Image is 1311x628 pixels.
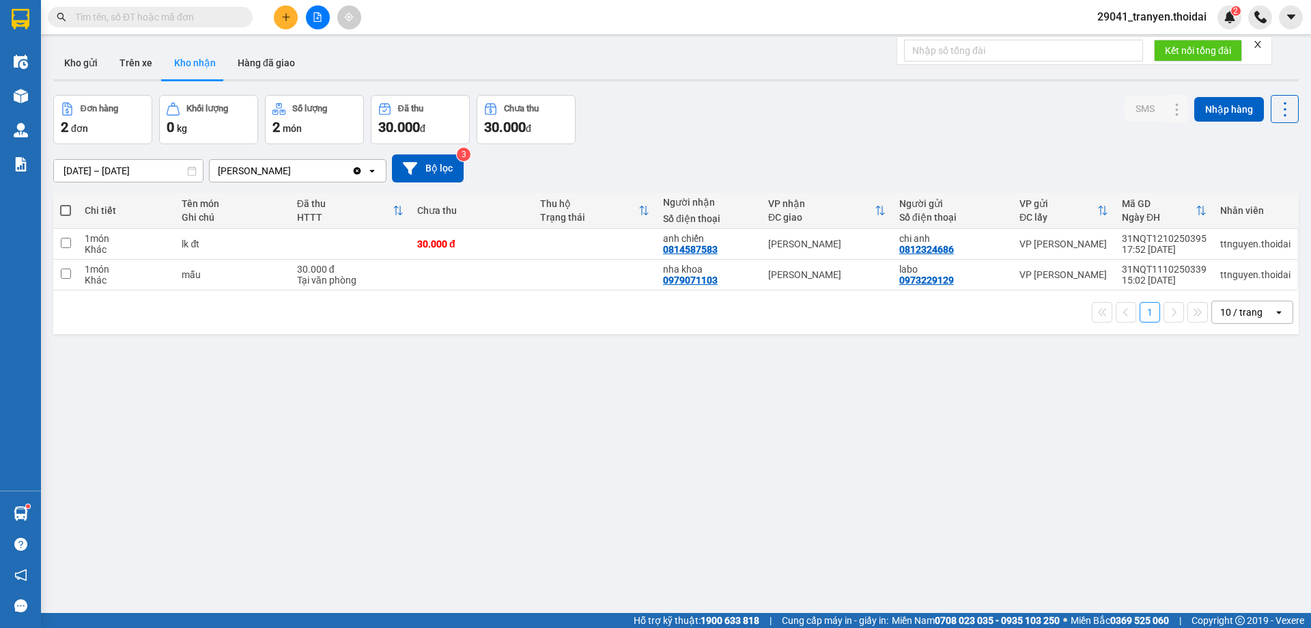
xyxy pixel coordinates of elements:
[272,119,280,135] span: 2
[1115,193,1213,229] th: Toggle SortBy
[1122,244,1207,255] div: 17:52 [DATE]
[1019,238,1108,249] div: VP [PERSON_NAME]
[218,164,291,178] div: [PERSON_NAME]
[533,193,656,229] th: Toggle SortBy
[1140,302,1160,323] button: 1
[14,569,27,582] span: notification
[14,599,27,612] span: message
[313,12,322,22] span: file-add
[177,123,187,134] span: kg
[297,198,393,209] div: Đã thu
[75,10,236,25] input: Tìm tên, số ĐT hoặc mã đơn
[14,123,28,137] img: warehouse-icon
[1086,8,1217,25] span: 29041_tranyen.thoidai
[265,95,364,144] button: Số lượng2món
[297,275,404,286] div: Tại văn phòng
[85,264,168,275] div: 1 món
[392,154,464,182] button: Bộ lọc
[14,506,28,521] img: warehouse-icon
[1179,613,1181,628] span: |
[344,12,354,22] span: aim
[899,264,1006,275] div: labo
[85,233,168,244] div: 1 món
[12,9,29,29] img: logo-vxr
[14,538,27,551] span: question-circle
[892,613,1060,628] span: Miền Nam
[1254,11,1267,23] img: phone-icon
[297,212,393,223] div: HTTT
[663,275,718,286] div: 0979071103
[163,46,227,79] button: Kho nhận
[504,104,539,113] div: Chưa thu
[281,12,291,22] span: plus
[1220,238,1291,249] div: ttnguyen.thoidai
[761,193,892,229] th: Toggle SortBy
[663,197,755,208] div: Người nhận
[352,165,363,176] svg: Clear value
[1231,6,1241,16] sup: 2
[1071,613,1169,628] span: Miền Bắc
[14,157,28,172] img: solution-icon
[306,5,330,29] button: file-add
[367,165,378,176] svg: open
[663,264,755,275] div: nha khoa
[53,46,109,79] button: Kho gửi
[159,95,258,144] button: Khối lượng0kg
[899,212,1006,223] div: Số điện thoại
[71,123,88,134] span: đơn
[1253,40,1263,49] span: close
[1122,198,1196,209] div: Mã GD
[14,55,28,69] img: warehouse-icon
[540,198,638,209] div: Thu hộ
[53,95,152,144] button: Đơn hàng2đơn
[663,244,718,255] div: 0814587583
[526,123,531,134] span: đ
[1154,40,1242,62] button: Kết nối tổng đài
[378,119,420,135] span: 30.000
[14,89,28,103] img: warehouse-icon
[899,233,1006,244] div: chi anh
[292,164,294,178] input: Selected Lý Nhân.
[701,615,759,626] strong: 1900 633 818
[1273,307,1284,318] svg: open
[182,212,283,223] div: Ghi chú
[1019,269,1108,280] div: VP [PERSON_NAME]
[85,275,168,286] div: Khác
[420,123,425,134] span: đ
[1194,97,1264,122] button: Nhập hàng
[634,613,759,628] span: Hỗ trợ kỹ thuật:
[57,12,66,22] span: search
[663,213,755,224] div: Số điện thoại
[1235,616,1245,625] span: copyright
[167,119,174,135] span: 0
[337,5,361,29] button: aim
[768,238,886,249] div: [PERSON_NAME]
[1122,233,1207,244] div: 31NQT1210250395
[457,148,470,161] sup: 3
[417,238,526,249] div: 30.000 đ
[768,198,875,209] div: VP nhận
[1019,212,1097,223] div: ĐC lấy
[770,613,772,628] span: |
[1285,11,1297,23] span: caret-down
[371,95,470,144] button: Đã thu30.000đ
[1224,11,1236,23] img: icon-new-feature
[1063,618,1067,623] span: ⚪️
[663,233,755,244] div: anh chiến
[1220,205,1291,216] div: Nhân viên
[484,119,526,135] span: 30.000
[274,5,298,29] button: plus
[1122,275,1207,286] div: 15:02 [DATE]
[61,119,68,135] span: 2
[477,95,576,144] button: Chưa thu30.000đ
[417,205,526,216] div: Chưa thu
[54,160,203,182] input: Select a date range.
[768,212,875,223] div: ĐC giao
[81,104,118,113] div: Đơn hàng
[186,104,228,113] div: Khối lượng
[1220,305,1263,319] div: 10 / trang
[899,244,954,255] div: 0812324686
[1019,198,1097,209] div: VP gửi
[182,269,283,280] div: mẫu
[297,264,404,275] div: 30.000 đ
